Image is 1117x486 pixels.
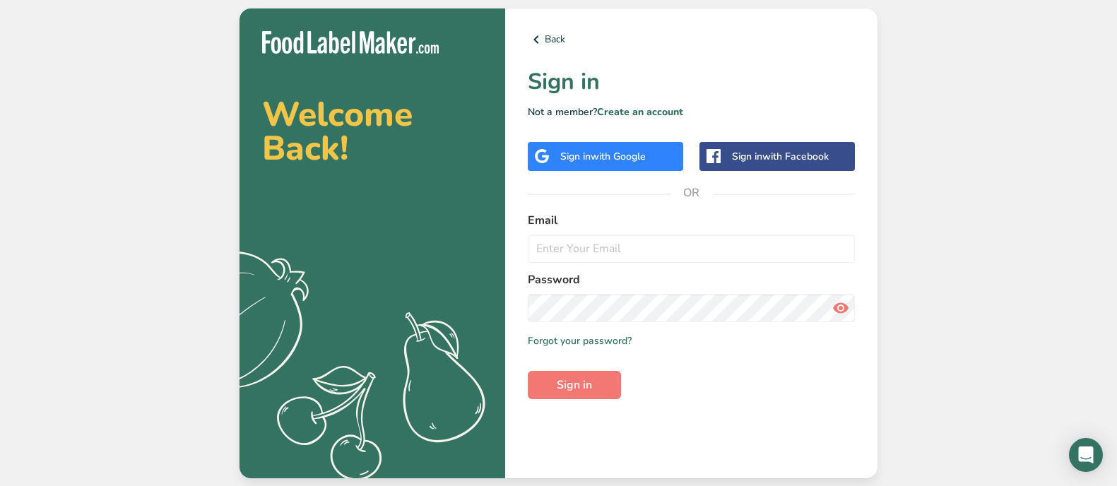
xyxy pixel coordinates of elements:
span: with Google [591,150,646,163]
img: Food Label Maker [262,31,439,54]
p: Not a member? [528,105,855,119]
span: OR [670,172,713,214]
button: Sign in [528,371,621,399]
div: Sign in [560,149,646,164]
a: Forgot your password? [528,333,632,348]
h1: Sign in [528,65,855,99]
input: Enter Your Email [528,235,855,263]
h2: Welcome Back! [262,97,483,165]
div: Open Intercom Messenger [1069,438,1103,472]
div: Sign in [732,149,829,164]
span: Sign in [557,377,592,393]
a: Back [528,31,855,48]
label: Password [528,271,855,288]
a: Create an account [597,105,683,119]
span: with Facebook [762,150,829,163]
label: Email [528,212,855,229]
